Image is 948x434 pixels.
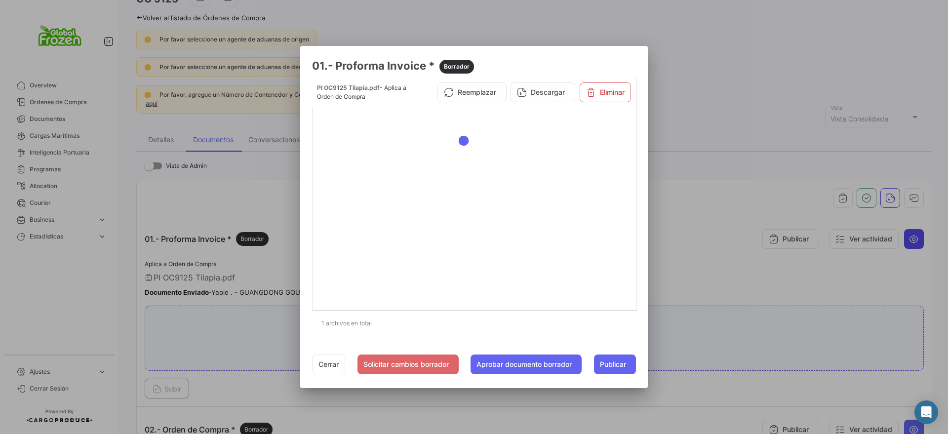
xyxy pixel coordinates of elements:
[312,311,636,336] div: 1 archivos en total
[444,62,470,71] span: Borrador
[317,84,380,91] span: PI OC9125 Tilapia.pdf
[600,359,626,369] span: Publicar
[580,82,631,102] button: Eliminar
[511,82,575,102] button: Descargar
[312,58,636,74] h3: 01.- Proforma Invoice *
[312,355,345,374] button: Cerrar
[357,355,459,374] button: Solicitar cambios borrador
[914,400,938,424] div: Abrir Intercom Messenger
[437,82,507,102] button: Reemplazar
[471,355,582,374] button: Aprobar documento borrador
[594,355,636,374] button: Publicar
